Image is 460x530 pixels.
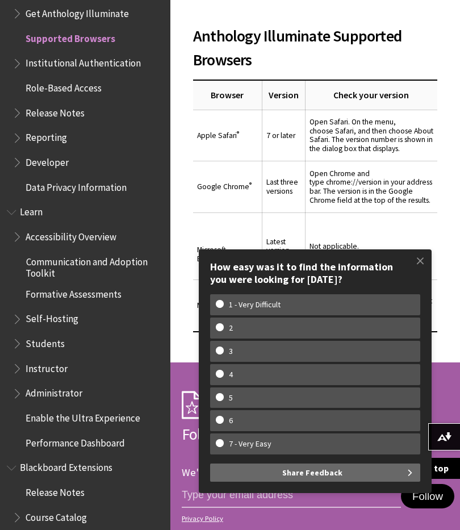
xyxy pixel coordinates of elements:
w-span: 7 - Very Easy [216,439,285,449]
td: Latest version [262,212,305,279]
span: Enable the Ultra Experience [26,408,140,424]
span: Learn [20,203,43,218]
td: 7 or later [262,110,305,161]
w-span: 3 [216,347,246,356]
span: Performance Dashboard [26,433,125,449]
nav: Book outline for Blackboard Learn Help [7,203,164,453]
w-span: 6 [216,416,246,425]
span: Anthology Illuminate Supported Browsers [193,24,437,72]
div: How easy was it to find the information you were looking for [DATE]? [210,261,420,285]
span: Release Notes [26,483,85,498]
span: Formative Assessments [26,285,122,300]
td: Open Safari. On the menu, choose Safari, and then choose About Safari. The version number is show... [305,110,437,161]
td: Open Chrome and type chrome://version in your address bar. The version is in the Google Chrome fi... [305,161,437,213]
button: Share Feedback [210,464,420,482]
span: Students [26,334,65,349]
span: Institutional Authentication [26,54,141,69]
span: Course Catalog [26,508,87,523]
span: Accessibility Overview [26,227,116,243]
span: Get Anthology Illuminate [26,4,129,19]
span: Self-Hosting [26,310,78,325]
w-span: 1 - Very Difficult [216,300,294,310]
w-span: 4 [216,370,246,379]
th: Browser [193,80,262,110]
th: Check your version [305,80,437,110]
p: Microsoft Edge (Chromium) [197,245,258,264]
span: Role-Based Access [26,78,102,94]
td: Not applicable. [305,212,437,279]
img: Subscription Icon [182,391,202,419]
span: Blackboard Extensions [20,458,112,474]
td: Apple Safari [193,110,262,161]
span: Release Notes [26,103,85,119]
td: Last three versions [262,161,305,213]
w-span: 2 [216,323,246,333]
span: Share Feedback [282,464,342,482]
th: Version [262,80,305,110]
td: Google Chrome [193,161,262,213]
span: Instructor [26,359,68,374]
input: email address [182,484,401,508]
span: Communication and Adoption Toolkit [26,252,162,279]
sup: ® [237,130,239,137]
span: Administrator [26,384,82,399]
span: Developer [26,153,69,168]
w-span: 5 [216,393,246,403]
span: Supported Browsers [26,29,115,44]
td: Mozilla Firefox [193,279,262,331]
span: Data Privacy Information [26,178,127,193]
sup: ® [249,181,252,188]
span: Reporting [26,128,67,144]
button: Follow [401,484,454,509]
